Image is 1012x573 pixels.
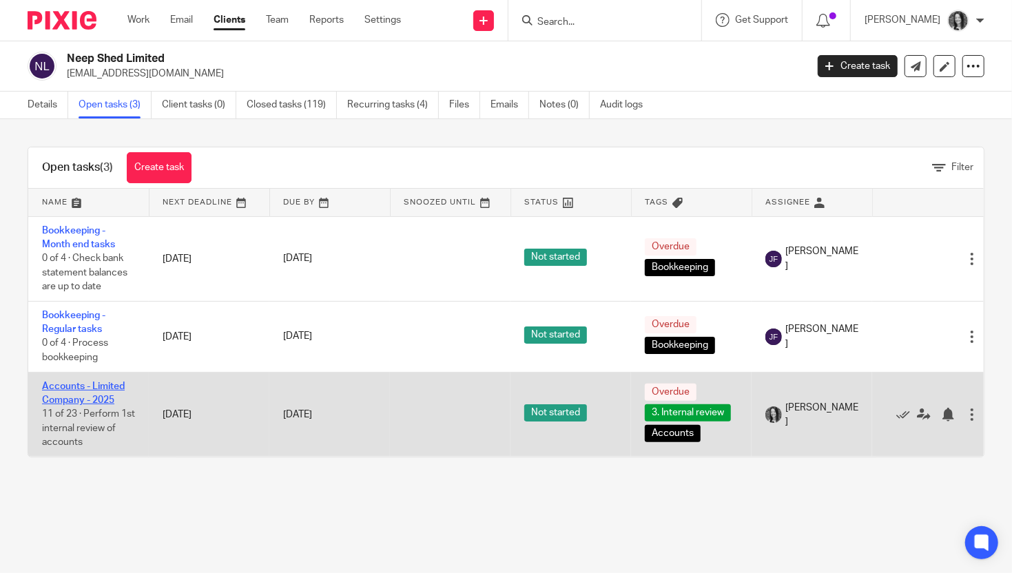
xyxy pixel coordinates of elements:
[28,11,96,30] img: Pixie
[100,162,113,173] span: (3)
[170,13,193,27] a: Email
[765,406,782,423] img: brodie%203%20small.jpg
[162,92,236,118] a: Client tasks (0)
[524,326,587,344] span: Not started
[309,13,344,27] a: Reports
[127,152,192,183] a: Create task
[149,216,269,301] td: [DATE]
[127,13,149,27] a: Work
[865,13,940,27] p: [PERSON_NAME]
[645,238,696,256] span: Overdue
[247,92,337,118] a: Closed tasks (119)
[42,160,113,175] h1: Open tasks
[214,13,245,27] a: Clients
[785,244,858,273] span: [PERSON_NAME]
[283,254,312,264] span: [DATE]
[536,17,660,29] input: Search
[42,339,108,363] span: 0 of 4 · Process bookkeeping
[28,92,68,118] a: Details
[364,13,401,27] a: Settings
[404,198,477,206] span: Snoozed Until
[645,425,701,442] span: Accounts
[765,251,782,267] img: svg%3E
[490,92,529,118] a: Emails
[525,198,559,206] span: Status
[67,67,797,81] p: [EMAIL_ADDRESS][DOMAIN_NAME]
[947,10,969,32] img: brodie%203%20small.jpg
[266,13,289,27] a: Team
[42,382,125,405] a: Accounts - Limited Company - 2025
[951,163,973,172] span: Filter
[449,92,480,118] a: Files
[896,408,917,421] a: Mark as done
[645,384,696,401] span: Overdue
[67,52,651,66] h2: Neep Shed Limited
[646,198,669,206] span: Tags
[79,92,152,118] a: Open tasks (3)
[818,55,898,77] a: Create task
[645,404,731,421] span: 3. Internal review
[645,259,715,276] span: Bookkeeping
[600,92,653,118] a: Audit logs
[28,52,56,81] img: svg%3E
[283,410,312,419] span: [DATE]
[645,337,715,354] span: Bookkeeping
[524,249,587,266] span: Not started
[785,401,858,429] span: [PERSON_NAME]
[735,15,788,25] span: Get Support
[347,92,439,118] a: Recurring tasks (4)
[765,329,782,345] img: svg%3E
[645,316,696,333] span: Overdue
[283,332,312,342] span: [DATE]
[42,226,115,249] a: Bookkeeping - Month end tasks
[785,322,858,351] span: [PERSON_NAME]
[42,253,127,291] span: 0 of 4 · Check bank statement balances are up to date
[149,372,269,457] td: [DATE]
[149,301,269,372] td: [DATE]
[524,404,587,421] span: Not started
[42,311,105,334] a: Bookkeeping - Regular tasks
[42,410,135,448] span: 11 of 23 · Perform 1st internal review of accounts
[539,92,590,118] a: Notes (0)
